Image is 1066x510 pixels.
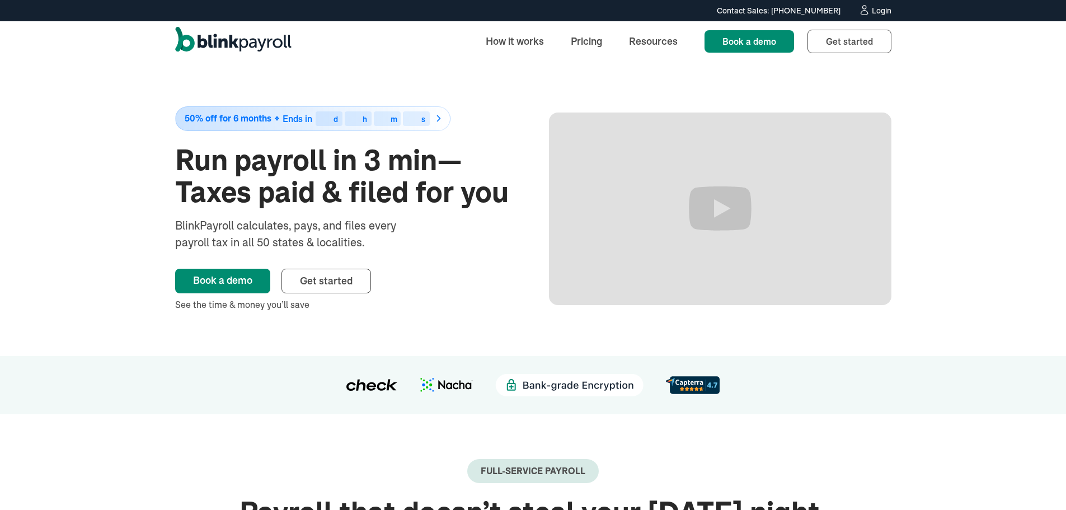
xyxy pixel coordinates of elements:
a: How it works [477,29,553,53]
a: Get started [807,30,891,53]
iframe: Run Payroll in 3 min with BlinkPayroll [549,113,891,305]
a: home [175,27,292,56]
span: Ends in [283,113,312,124]
h1: Run payroll in 3 min—Taxes paid & filed for you [175,144,518,208]
a: Pricing [562,29,611,53]
a: Book a demo [175,269,270,293]
a: Resources [620,29,687,53]
div: h [363,115,367,123]
span: Get started [826,36,873,47]
div: s [421,115,425,123]
span: Get started [300,274,353,287]
span: Book a demo [722,36,776,47]
a: Get started [281,269,371,293]
div: d [334,115,338,123]
div: Login [872,7,891,15]
a: Book a demo [705,30,794,53]
div: Contact Sales: [PHONE_NUMBER] [717,5,840,17]
a: Login [858,4,891,17]
div: BlinkPayroll calculates, pays, and files every payroll tax in all 50 states & localities. [175,217,426,251]
div: See the time & money you’ll save [175,298,518,311]
span: 50% off for 6 months [185,114,271,123]
img: d56c0860-961d-46a8-819e-eda1494028f8.svg [666,376,720,394]
a: 50% off for 6 monthsEnds indhms [175,106,518,131]
div: Full-Service payroll [481,466,585,476]
div: m [391,115,397,123]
